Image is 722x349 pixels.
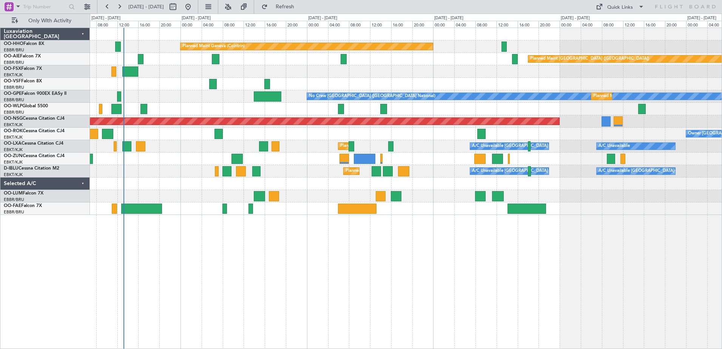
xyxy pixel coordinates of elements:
[4,204,21,208] span: OO-FAE
[686,21,707,28] div: 00:00
[497,21,518,28] div: 12:00
[138,21,159,28] div: 16:00
[182,41,245,52] div: Planned Maint Geneva (Cointrin)
[391,21,412,28] div: 16:00
[23,1,66,12] input: Trip Number
[307,21,328,28] div: 00:00
[4,66,21,71] span: OO-FSX
[561,15,590,22] div: [DATE] - [DATE]
[4,116,23,121] span: OO-NSG
[4,116,65,121] a: OO-NSGCessna Citation CJ4
[370,21,391,28] div: 12:00
[328,21,349,28] div: 04:00
[8,15,82,27] button: Only With Activity
[269,4,301,9] span: Refresh
[4,204,42,208] a: OO-FAEFalcon 7X
[128,3,164,10] span: [DATE] - [DATE]
[349,21,370,28] div: 08:00
[182,15,211,22] div: [DATE] - [DATE]
[265,21,286,28] div: 16:00
[309,91,435,102] div: No Crew [GEOGRAPHIC_DATA] ([GEOGRAPHIC_DATA] National)
[4,129,23,133] span: OO-ROK
[412,21,434,28] div: 20:00
[308,15,337,22] div: [DATE] - [DATE]
[530,53,649,65] div: Planned Maint [GEOGRAPHIC_DATA] ([GEOGRAPHIC_DATA])
[4,85,24,90] a: EBBR/BRU
[599,165,719,177] div: A/C Unavailable [GEOGRAPHIC_DATA]-[GEOGRAPHIC_DATA]
[258,1,303,13] button: Refresh
[454,21,475,28] div: 04:00
[4,97,24,103] a: EBBR/BRU
[4,209,24,215] a: EBBR/BRU
[4,172,23,178] a: EBKT/KJK
[4,191,23,196] span: OO-LUM
[592,1,648,13] button: Quick Links
[4,141,63,146] a: OO-LXACessna Citation CJ4
[4,66,42,71] a: OO-FSXFalcon 7X
[346,165,430,177] div: Planned Maint Nice ([GEOGRAPHIC_DATA])
[202,21,223,28] div: 04:00
[644,21,665,28] div: 16:00
[581,21,602,28] div: 04:00
[433,21,454,28] div: 00:00
[159,21,180,28] div: 20:00
[623,21,644,28] div: 12:00
[4,122,23,128] a: EBKT/KJK
[4,79,21,83] span: OO-VSF
[4,191,43,196] a: OO-LUMFalcon 7X
[4,129,65,133] a: OO-ROKCessna Citation CJ4
[286,21,307,28] div: 20:00
[472,165,612,177] div: A/C Unavailable [GEOGRAPHIC_DATA] ([GEOGRAPHIC_DATA] National)
[475,21,497,28] div: 08:00
[4,54,41,59] a: OO-AIEFalcon 7X
[472,141,612,152] div: A/C Unavailable [GEOGRAPHIC_DATA] ([GEOGRAPHIC_DATA] National)
[4,147,23,153] a: EBKT/KJK
[560,21,581,28] div: 00:00
[4,54,20,59] span: OO-AIE
[4,197,24,202] a: EBBR/BRU
[4,91,66,96] a: OO-GPEFalcon 900EX EASy II
[223,21,244,28] div: 08:00
[434,15,463,22] div: [DATE] - [DATE]
[96,21,117,28] div: 08:00
[117,21,139,28] div: 12:00
[244,21,265,28] div: 12:00
[4,141,22,146] span: OO-LXA
[602,21,623,28] div: 08:00
[599,141,630,152] div: A/C Unavailable
[607,4,633,11] div: Quick Links
[4,104,22,108] span: OO-WLP
[4,154,65,158] a: OO-ZUNCessna Citation CJ4
[4,110,24,115] a: EBBR/BRU
[4,166,59,171] a: D-IBLUCessna Citation M2
[4,42,44,46] a: OO-HHOFalcon 8X
[687,15,716,22] div: [DATE] - [DATE]
[180,21,202,28] div: 00:00
[4,60,24,65] a: EBBR/BRU
[4,79,42,83] a: OO-VSFFalcon 8X
[4,154,23,158] span: OO-ZUN
[20,18,80,23] span: Only With Activity
[538,21,560,28] div: 20:00
[4,104,48,108] a: OO-WLPGlobal 5500
[4,91,22,96] span: OO-GPE
[4,159,23,165] a: EBKT/KJK
[91,15,120,22] div: [DATE] - [DATE]
[518,21,539,28] div: 16:00
[665,21,686,28] div: 20:00
[4,72,23,78] a: EBKT/KJK
[4,134,23,140] a: EBKT/KJK
[4,166,19,171] span: D-IBLU
[4,42,23,46] span: OO-HHO
[340,141,428,152] div: Planned Maint Kortrijk-[GEOGRAPHIC_DATA]
[4,47,24,53] a: EBBR/BRU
